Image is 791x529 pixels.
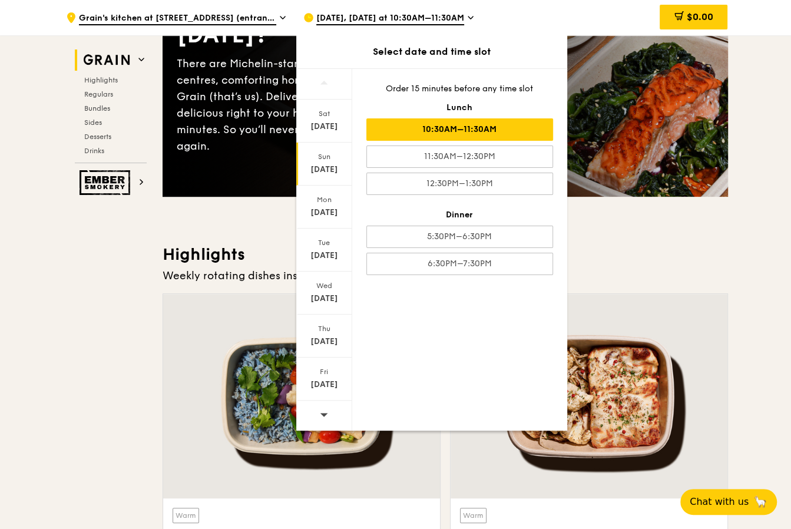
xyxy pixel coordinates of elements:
span: Grain's kitchen at [STREET_ADDRESS] (entrance along [PERSON_NAME][GEOGRAPHIC_DATA]) [79,12,276,25]
span: $0.00 [686,11,713,22]
div: Tue [298,238,350,247]
div: Warm [460,508,486,523]
h3: Highlights [163,244,728,265]
div: 10:30AM–11:30AM [366,118,553,141]
div: Sun [298,152,350,161]
div: [DATE] [298,121,350,133]
div: [DATE] [298,164,350,176]
div: Sat [298,109,350,118]
span: Bundles [84,104,110,113]
span: [DATE], [DATE] at 10:30AM–11:30AM [316,12,464,25]
img: Grain web logo [80,49,134,71]
div: Warm [173,508,199,523]
span: Desserts [84,133,111,141]
span: Chat with us [690,495,749,509]
div: 5:30PM–6:30PM [366,226,553,248]
div: [DATE] [298,293,350,305]
span: Drinks [84,147,104,155]
div: [DATE] [298,379,350,391]
div: Wed [298,281,350,290]
div: Select date and time slot [296,45,567,59]
img: Ember Smokery web logo [80,170,134,195]
div: Dinner [366,209,553,221]
div: Thu [298,324,350,333]
div: Lunch [366,102,553,114]
span: Regulars [84,90,113,98]
div: Weekly rotating dishes inspired by flavours from around the world. [163,267,728,284]
div: [DATE] [298,250,350,262]
span: Sides [84,118,102,127]
div: There are Michelin-star restaurants, hawker centres, comforting home-cooked classics… and Grain (... [177,55,445,154]
div: Fri [298,367,350,376]
div: 11:30AM–12:30PM [366,146,553,168]
div: Order 15 minutes before any time slot [366,83,553,95]
div: Mon [298,195,350,204]
span: Highlights [84,76,118,84]
div: 12:30PM–1:30PM [366,173,553,195]
div: [DATE] [298,336,350,348]
button: Chat with us🦙 [680,489,777,515]
div: 6:30PM–7:30PM [366,253,553,275]
span: 🦙 [753,495,767,509]
div: [DATE] [298,207,350,219]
